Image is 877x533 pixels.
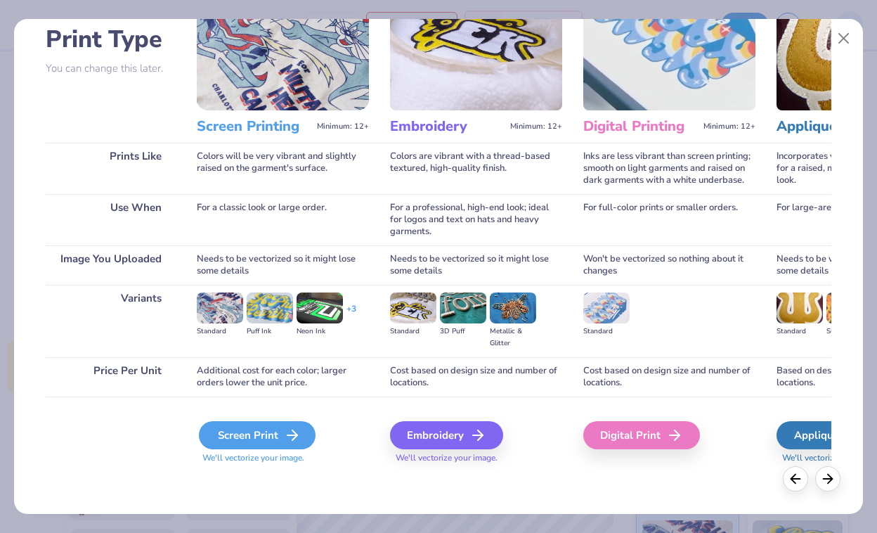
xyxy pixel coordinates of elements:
[583,245,755,285] div: Won't be vectorized so nothing about it changes
[583,421,700,449] div: Digital Print
[317,122,369,131] span: Minimum: 12+
[390,421,503,449] div: Embroidery
[390,293,436,323] img: Standard
[199,421,316,449] div: Screen Print
[46,63,176,75] p: You can change this later.
[583,293,630,323] img: Standard
[390,194,562,245] div: For a professional, high-end look; ideal for logos and text on hats and heavy garments.
[197,117,311,136] h3: Screen Printing
[583,143,755,194] div: Inks are less vibrant than screen printing; smooth on light garments and raised on dark garments ...
[46,285,176,357] div: Variants
[583,326,630,338] div: Standard
[197,357,369,397] div: Additional cost for each color; larger orders lower the unit price.
[197,245,369,285] div: Needs to be vectorized so it might lose some details
[247,326,293,338] div: Puff Ink
[390,452,562,464] span: We'll vectorize your image.
[297,326,343,338] div: Neon Ink
[390,326,436,338] div: Standard
[490,326,536,349] div: Metallic & Glitter
[247,293,293,323] img: Puff Ink
[346,303,356,327] div: + 3
[583,117,698,136] h3: Digital Printing
[583,357,755,397] div: Cost based on design size and number of locations.
[197,143,369,194] div: Colors will be very vibrant and slightly raised on the garment's surface.
[197,293,243,323] img: Standard
[390,117,505,136] h3: Embroidery
[703,122,755,131] span: Minimum: 12+
[777,293,823,323] img: Standard
[440,326,486,338] div: 3D Puff
[510,122,562,131] span: Minimum: 12+
[197,194,369,245] div: For a classic look or large order.
[440,293,486,323] img: 3D Puff
[46,143,176,194] div: Prints Like
[197,452,369,464] span: We'll vectorize your image.
[197,326,243,338] div: Standard
[777,326,823,338] div: Standard
[46,245,176,285] div: Image You Uploaded
[826,326,873,338] div: Sublimated
[390,245,562,285] div: Needs to be vectorized so it might lose some details
[390,143,562,194] div: Colors are vibrant with a thread-based textured, high-quality finish.
[46,194,176,245] div: Use When
[490,293,536,323] img: Metallic & Glitter
[831,25,857,52] button: Close
[826,293,873,323] img: Sublimated
[46,357,176,397] div: Price Per Unit
[390,357,562,397] div: Cost based on design size and number of locations.
[583,194,755,245] div: For full-color prints or smaller orders.
[297,293,343,323] img: Neon Ink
